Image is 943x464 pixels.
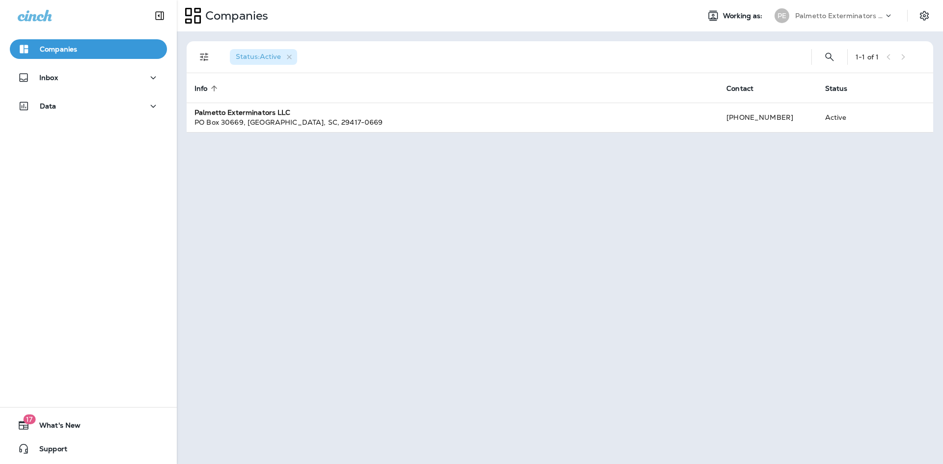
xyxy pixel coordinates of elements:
div: Status:Active [230,49,297,65]
span: Status : Active [236,52,281,61]
div: PE [775,8,789,23]
td: Active [817,103,880,132]
button: 17What's New [10,415,167,435]
button: Settings [915,7,933,25]
span: Status [825,84,848,93]
p: Inbox [39,74,58,82]
p: Palmetto Exterminators LLC [795,12,884,20]
button: Inbox [10,68,167,87]
div: 1 - 1 of 1 [856,53,879,61]
span: Info [194,84,221,93]
div: PO Box 30669 , [GEOGRAPHIC_DATA] , SC , 29417-0669 [194,117,711,127]
p: Companies [201,8,268,23]
span: Contact [726,84,766,93]
button: Collapse Sidebar [146,6,173,26]
span: Info [194,84,208,93]
span: Support [29,445,67,457]
p: Companies [40,45,77,53]
button: Search Companies [820,47,839,67]
span: Contact [726,84,753,93]
button: Support [10,439,167,459]
span: Working as: [723,12,765,20]
span: 17 [23,414,35,424]
span: Status [825,84,860,93]
button: Data [10,96,167,116]
strong: Palmetto Exterminators LLC [194,108,291,117]
button: Filters [194,47,214,67]
td: [PHONE_NUMBER] [719,103,817,132]
span: What's New [29,421,81,433]
p: Data [40,102,56,110]
button: Companies [10,39,167,59]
